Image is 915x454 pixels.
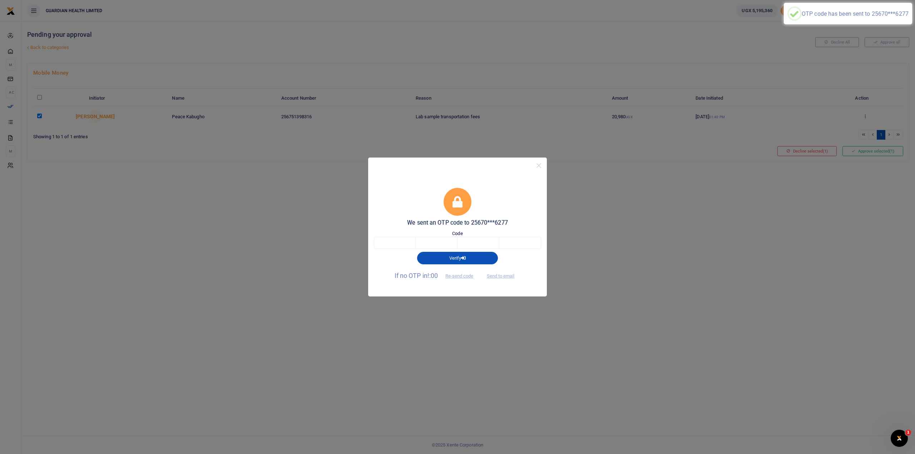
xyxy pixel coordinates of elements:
[395,272,480,279] span: If no OTP in
[427,272,438,279] span: !:00
[802,10,909,17] div: OTP code has been sent to 25670***6277
[534,160,544,171] button: Close
[374,219,541,226] h5: We sent an OTP code to 25670***6277
[452,230,463,237] label: Code
[905,430,911,435] span: 1
[417,252,498,264] button: Verify
[891,430,908,447] iframe: Intercom live chat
